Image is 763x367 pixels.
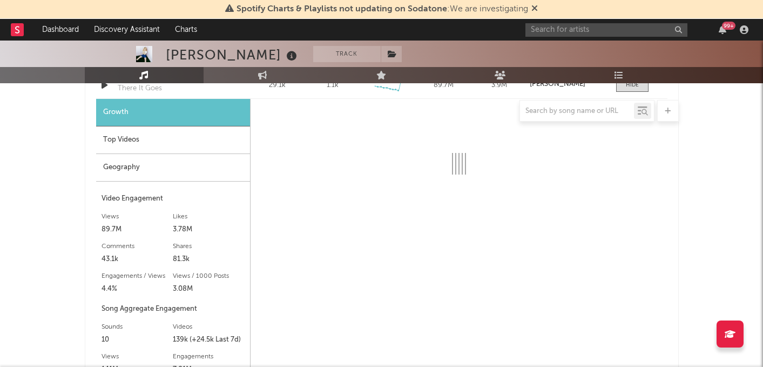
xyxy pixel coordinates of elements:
div: Engagements [173,350,245,363]
a: Dashboard [35,19,86,41]
input: Search for artists [525,23,687,37]
div: 89.7M [102,223,173,236]
button: 99+ [719,25,726,34]
div: [PERSON_NAME] [166,46,300,64]
span: : We are investigating [237,5,528,14]
div: 139k (+24.5k Last 7d) [173,333,245,346]
div: Views [102,210,173,223]
span: Spotify Charts & Playlists not updating on Sodatone [237,5,447,14]
div: Shares [173,240,245,253]
input: Search by song name or URL [520,107,634,116]
a: Discovery Assistant [86,19,167,41]
div: Views [102,350,173,363]
div: Song Aggregate Engagement [102,303,245,316]
div: 89.7M [418,80,469,91]
a: Charts [167,19,205,41]
div: 3.08M [173,283,245,296]
div: 3.78M [173,223,245,236]
button: Track [313,46,381,62]
div: 99 + [722,22,735,30]
div: Likes [173,210,245,223]
div: Geography [96,154,250,182]
div: Comments [102,240,173,253]
div: Sounds [102,321,173,333]
div: 1.1k [327,80,339,91]
div: 43.1k [102,253,173,266]
a: [PERSON_NAME] [530,81,605,88]
div: 10 [102,333,173,346]
span: Dismiss [531,5,538,14]
div: There It Goes [118,83,162,94]
div: Video Engagement [102,192,245,205]
div: Top Videos [96,126,250,154]
div: Engagements / Views [102,270,173,283]
div: Videos [173,321,245,333]
div: Growth [96,99,250,126]
strong: [PERSON_NAME] [530,81,585,88]
div: Views / 1000 Posts [173,270,245,283]
div: 4.4% [102,283,173,296]
div: 81.3k [173,253,245,266]
div: 3.9M [474,80,524,91]
div: 29.1k [252,80,302,91]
